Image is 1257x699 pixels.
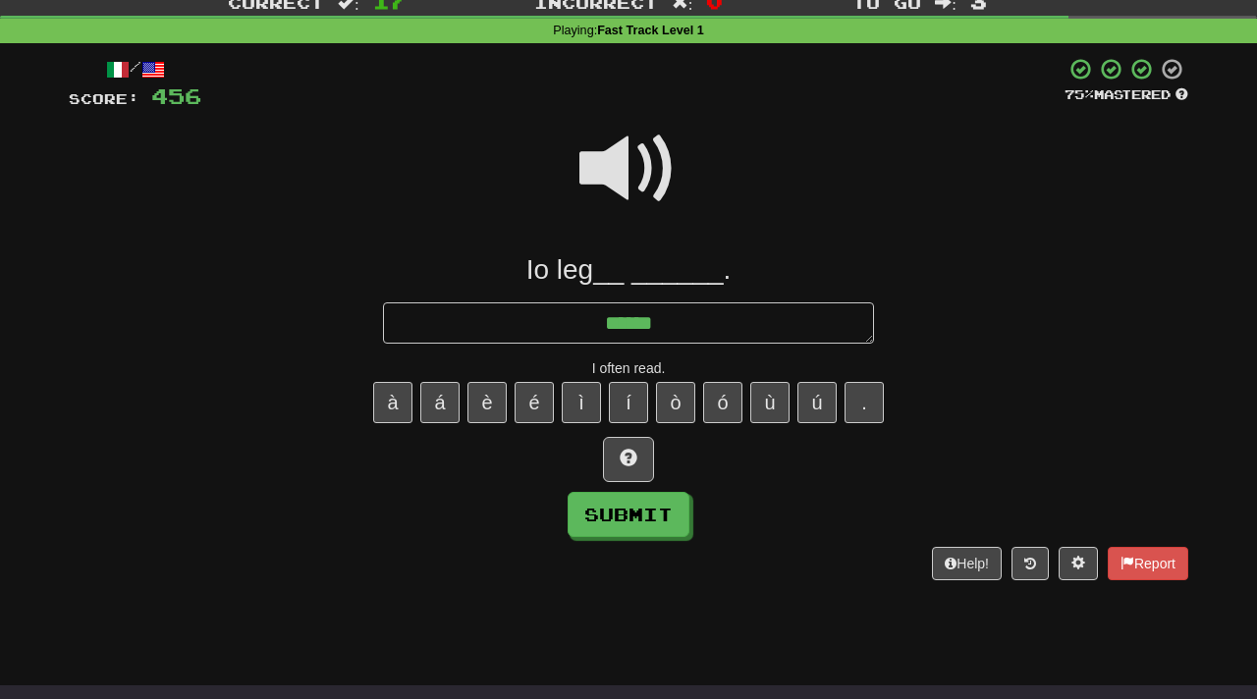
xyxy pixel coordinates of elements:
[1108,547,1188,580] button: Report
[1065,86,1188,104] div: Mastered
[568,492,689,537] button: Submit
[1011,547,1049,580] button: Round history (alt+y)
[151,83,201,108] span: 456
[656,382,695,423] button: ò
[515,382,554,423] button: é
[69,90,139,107] span: Score:
[750,382,790,423] button: ù
[797,382,837,423] button: ú
[373,382,412,423] button: à
[467,382,507,423] button: è
[845,382,884,423] button: .
[609,382,648,423] button: í
[703,382,742,423] button: ó
[932,547,1002,580] button: Help!
[69,57,201,81] div: /
[597,24,704,37] strong: Fast Track Level 1
[603,437,654,482] button: Hint!
[69,358,1188,378] div: I often read.
[562,382,601,423] button: ì
[420,382,460,423] button: á
[1065,86,1094,102] span: 75 %
[69,252,1188,288] div: Io leg__ ______.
